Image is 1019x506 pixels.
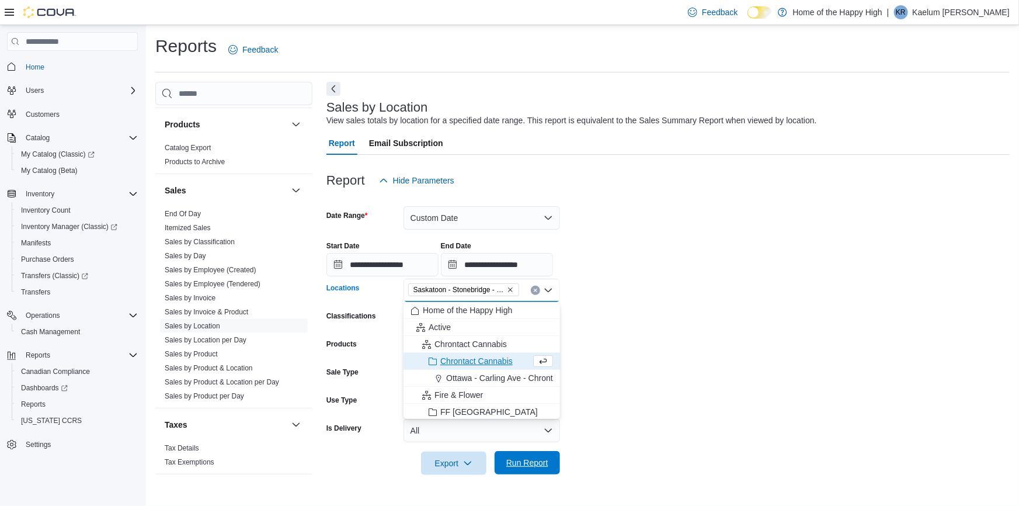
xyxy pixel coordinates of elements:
h3: Sales by Location [326,100,428,115]
button: Run Report [495,451,560,474]
input: Press the down key to open a popover containing a calendar. [441,253,553,276]
span: Sales by Classification [165,237,235,247]
div: Sales [155,207,312,408]
button: Inventory Count [12,202,142,219]
a: Transfers [16,285,55,299]
span: Saskatoon - Stonebridge - Fire & Flower [408,283,519,296]
button: [US_STATE] CCRS [12,413,142,429]
span: Sales by Product [165,349,218,359]
span: Sales by Employee (Tendered) [165,279,260,289]
label: Start Date [326,241,360,251]
span: Customers [21,107,138,122]
span: Users [26,86,44,95]
a: Feedback [683,1,742,24]
span: Catalog Export [165,143,211,153]
button: Next [326,82,340,96]
span: Inventory [26,189,54,199]
div: Products [155,141,312,174]
h3: Products [165,119,200,130]
a: Sales by Employee (Tendered) [165,280,260,288]
a: Transfers (Classic) [16,269,93,283]
span: Settings [26,440,51,449]
span: Operations [21,309,138,323]
span: FF [GEOGRAPHIC_DATA] [440,406,538,418]
span: Manifests [16,236,138,250]
button: Reports [21,348,55,362]
span: Hide Parameters [393,175,454,186]
label: Classifications [326,311,376,321]
span: Saskatoon - Stonebridge - Fire & Flower [413,284,505,296]
span: Sales by Location per Day [165,335,246,345]
button: Transfers [12,284,142,300]
span: Transfers (Classic) [21,271,88,280]
a: Inventory Count [16,203,75,217]
span: Purchase Orders [16,252,138,266]
span: Reports [16,397,138,411]
span: Sales by Invoice [165,293,215,303]
span: Sales by Day [165,251,206,261]
a: Feedback [224,38,283,61]
a: Inventory Manager (Classic) [12,219,142,235]
button: Clear input [531,286,540,295]
a: Sales by Invoice [165,294,215,302]
span: Tax Details [165,443,199,453]
a: My Catalog (Classic) [12,146,142,162]
span: My Catalog (Beta) [21,166,78,175]
span: Transfers [16,285,138,299]
span: Tax Exemptions [165,458,214,467]
a: Sales by Classification [165,238,235,246]
span: Home [21,59,138,74]
div: Kaelum Rudy [894,5,908,19]
input: Press the down key to open a popover containing a calendar. [326,253,439,276]
label: Is Delivery [326,424,361,433]
button: Customers [2,106,142,123]
span: My Catalog (Beta) [16,164,138,178]
button: Active [404,319,560,336]
a: Inventory Manager (Classic) [16,220,122,234]
span: Canadian Compliance [16,365,138,379]
a: Tax Exemptions [165,458,214,466]
button: Operations [2,307,142,324]
span: Home [26,63,44,72]
label: Locations [326,283,360,293]
span: Reports [21,400,46,409]
button: Custom Date [404,206,560,230]
button: Home [2,58,142,75]
button: Home of the Happy High [404,302,560,319]
span: Inventory [21,187,138,201]
span: Feedback [702,6,738,18]
button: Remove Saskatoon - Stonebridge - Fire & Flower from selection in this group [507,286,514,293]
span: Settings [21,437,138,452]
span: Inventory Manager (Classic) [21,222,117,231]
span: Inventory Count [16,203,138,217]
button: FF [GEOGRAPHIC_DATA] [404,404,560,421]
button: Hide Parameters [374,169,459,192]
button: Products [289,117,303,131]
button: Canadian Compliance [12,363,142,380]
button: Products [165,119,287,130]
button: Taxes [165,419,287,431]
span: Catalog [21,131,138,145]
span: Products to Archive [165,157,225,167]
span: Email Subscription [369,131,443,155]
a: Sales by Product & Location [165,364,253,372]
a: Catalog Export [165,144,211,152]
a: Cash Management [16,325,85,339]
div: Taxes [155,441,312,474]
button: Close list of options [544,286,553,295]
a: Sales by Invoice & Product [165,308,248,316]
span: Ottawa - Carling Ave - Chrontact Cannabis [446,372,600,384]
span: Sales by Employee (Created) [165,265,256,275]
a: My Catalog (Classic) [16,147,99,161]
span: Reports [21,348,138,362]
input: Dark Mode [747,6,772,19]
p: Home of the Happy High [793,5,882,19]
span: Operations [26,311,60,320]
label: Sale Type [326,368,359,377]
span: Home of the Happy High [423,304,512,316]
button: Inventory [21,187,59,201]
a: [US_STATE] CCRS [16,414,86,428]
nav: Complex example [7,53,138,483]
span: Transfers [21,287,50,297]
a: Tax Details [165,444,199,452]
